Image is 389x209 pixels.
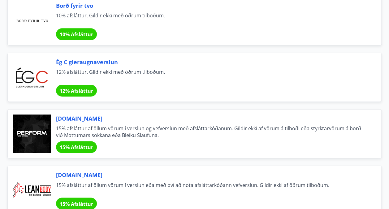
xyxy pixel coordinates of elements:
[56,171,366,179] span: [DOMAIN_NAME]
[60,87,93,94] span: 12% Afsláttur
[60,200,93,207] span: 15% Afsláttur
[56,2,366,10] span: Borð fyrir tvo
[56,125,366,139] span: 15% afsláttur af öllum vörum í verslun og vefverslun með afsláttarkóðanum. Gildir ekki af vörum á...
[56,69,366,82] span: 12% afsláttur. Gildir ekki með öðrum tilboðum.
[56,58,366,66] span: Ég C gleraugnaverslun
[60,31,93,38] span: 10% Afsláttur
[56,181,366,195] span: 15% afsláttur af öllum vörum í verslun eða með því að nota afsláttarkóðann vefverslun. Gildir ekk...
[56,114,366,122] span: [DOMAIN_NAME]
[56,12,366,26] span: 10% afsláttur. Gildir ekki með öðrum tilboðum.
[60,144,93,151] span: 15% Afsláttur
